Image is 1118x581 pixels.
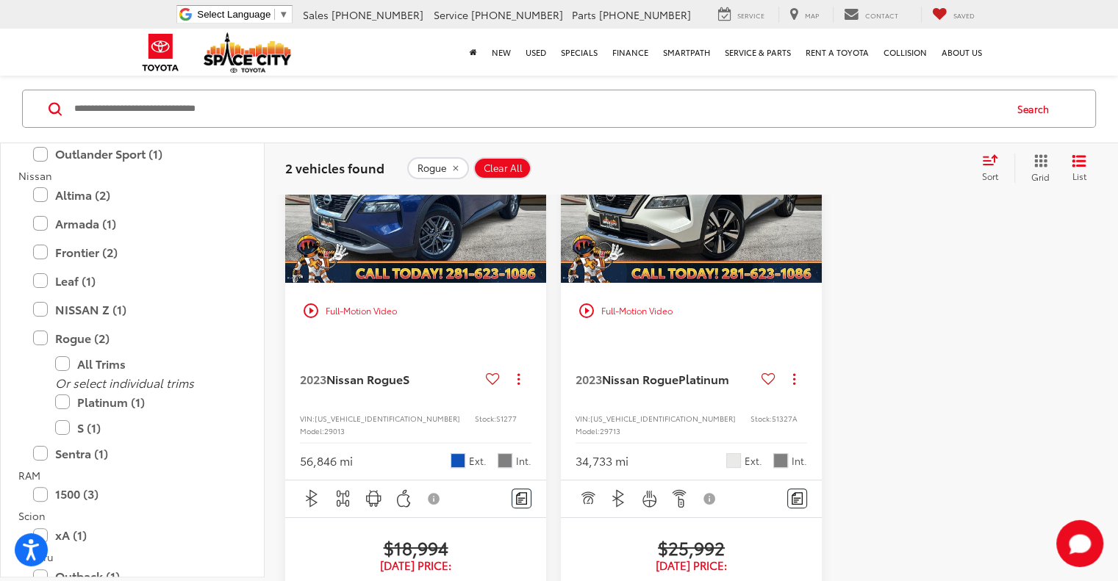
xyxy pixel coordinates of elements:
button: View Disclaimer [422,483,447,514]
a: 2023Nissan RoguePlatinum [576,371,756,387]
span: VIN: [576,413,590,424]
span: Nissan Rogue [602,370,678,387]
input: Search by Make, Model, or Keyword [73,92,1003,127]
div: 34,733 mi [576,452,628,469]
button: List View [1061,154,1097,184]
span: Sales [303,7,329,22]
span: Ext. [745,454,762,468]
span: Nissan Rogue [326,370,403,387]
img: Remote Start [670,489,689,508]
a: Finance [605,29,656,76]
span: 29713 [600,425,620,436]
span: Stock: [475,413,496,424]
a: Specials [553,29,605,76]
span: Service [434,7,468,22]
span: [PHONE_NUMBER] [471,7,563,22]
span: Nissan [18,169,52,184]
a: Rent a Toyota [798,29,876,76]
label: Armada (1) [33,211,232,237]
span: List [1072,170,1086,183]
button: remove Rogue [407,158,469,180]
button: Search [1003,91,1070,128]
span: Select Language [197,9,270,20]
span: Int. [516,454,531,468]
span: Sort [982,170,998,183]
span: Ext. [469,454,487,468]
img: Space City Toyota [204,32,292,73]
span: Platinum [678,370,729,387]
i: Or select individual trims [55,374,194,391]
span: 2023 [300,370,326,387]
span: [US_VEHICLE_IDENTIFICATION_NUMBER] [315,413,460,424]
span: dropdown dots [517,373,520,385]
img: Heated Steering Wheel [640,489,659,508]
label: Platinum (1) [55,389,232,415]
a: Contact [833,7,909,23]
label: Outlander Sport (1) [33,142,232,167]
img: Toyota [133,29,188,76]
button: Select sort value [975,154,1014,184]
img: Bluetooth® [609,489,628,508]
label: Leaf (1) [33,268,232,294]
span: VIN: [300,413,315,424]
a: Home [462,29,484,76]
a: Service & Parts [717,29,798,76]
span: [US_VEHICLE_IDENTIFICATION_NUMBER] [590,413,736,424]
img: 4WD/AWD [334,489,352,508]
label: Altima (2) [33,182,232,208]
span: Service [737,10,764,20]
a: New [484,29,518,76]
span: 2 vehicles found [285,159,384,177]
span: S1277 [496,413,517,424]
span: Model: [576,425,600,436]
a: About Us [934,29,989,76]
span: 29013 [324,425,345,436]
button: Clear All [473,158,531,180]
img: Apple CarPlay [395,489,413,508]
span: [PHONE_NUMBER] [599,7,691,22]
span: Stock: [750,413,772,424]
span: Scion [18,509,46,524]
span: [DATE] Price: [300,558,531,573]
label: Frontier (2) [33,239,232,265]
span: Pearl White Tricoat [726,453,741,468]
span: Model: [300,425,324,436]
label: All Trims [55,351,232,377]
label: Rogue (2) [33,325,232,351]
span: [PHONE_NUMBER] [332,7,423,22]
img: Bluetooth® [303,489,321,508]
img: Adaptive Cruise Control [578,489,597,508]
span: $25,992 [576,536,807,558]
span: Saved [953,10,975,20]
span: Rogue [418,163,446,175]
label: xA (1) [33,523,232,549]
span: Caspian Blue [451,453,465,468]
span: ​ [274,9,275,20]
span: dropdown dots [793,373,795,385]
img: Comments [792,492,803,505]
span: Int. [792,454,807,468]
img: Android Auto [365,489,383,508]
span: [DATE] Price: [576,558,807,573]
button: Actions [506,367,531,392]
a: Map [778,7,830,23]
button: Comments [512,488,531,508]
button: Grid View [1014,154,1061,184]
span: Grid [1031,171,1050,184]
button: Toggle Chat Window [1056,520,1103,567]
span: ▼ [279,9,288,20]
img: Comments [516,492,528,505]
div: 56,846 mi [300,452,353,469]
span: $18,994 [300,536,531,558]
label: S (1) [55,415,232,441]
button: Comments [787,488,807,508]
label: NISSAN Z (1) [33,297,232,322]
a: Used [518,29,553,76]
span: S [403,370,409,387]
a: Service [707,7,775,23]
a: 2023Nissan RogueS [300,371,480,387]
span: RAM [18,468,40,483]
svg: Start Chat [1056,520,1103,567]
a: SmartPath [656,29,717,76]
